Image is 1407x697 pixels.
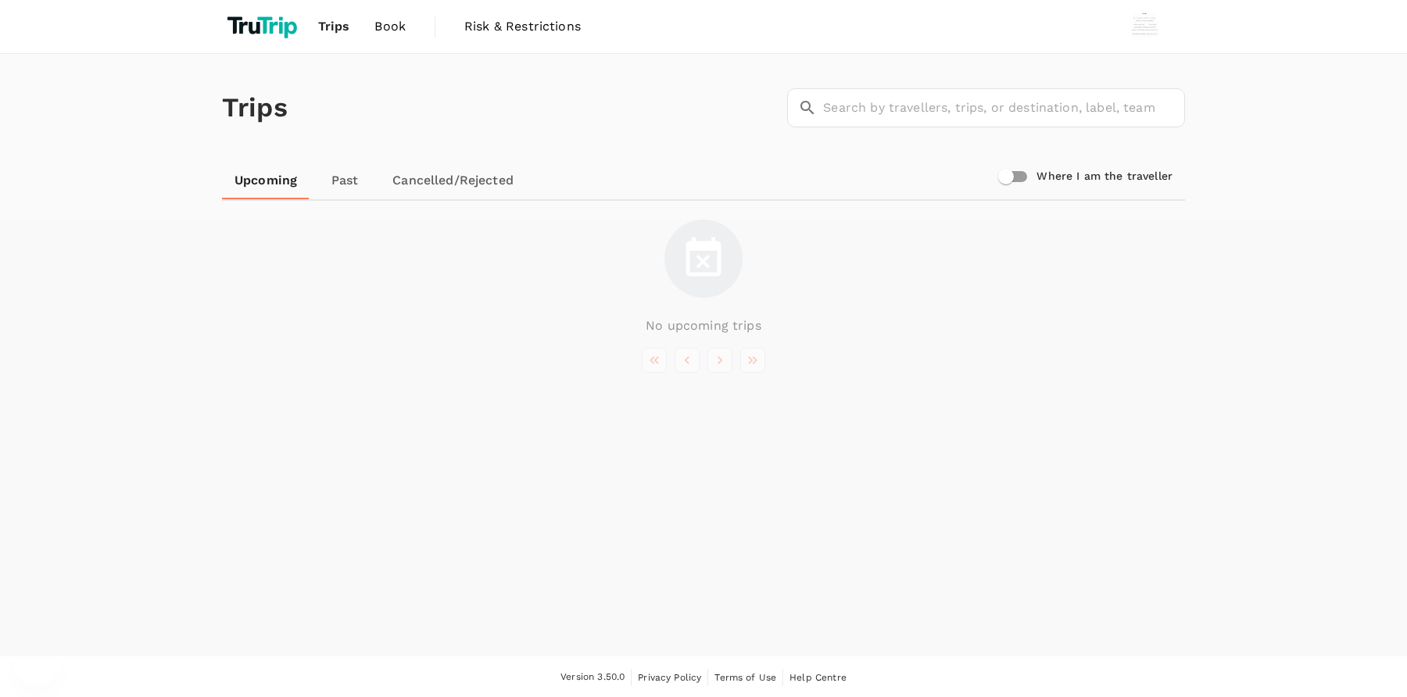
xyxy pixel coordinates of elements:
[222,54,288,162] h1: Trips
[318,17,350,36] span: Trips
[380,162,526,199] a: Cancelled/Rejected
[13,634,63,684] iframe: Button to launch messaging window
[789,669,847,686] a: Help Centre
[638,348,769,373] nav: pagination navigation
[823,88,1185,127] input: Search by travellers, trips, or destination, label, team
[638,672,701,683] span: Privacy Policy
[560,670,625,685] span: Version 3.50.0
[374,17,406,36] span: Book
[1036,168,1172,185] h6: Where I am the traveller
[222,162,310,199] a: Upcoming
[714,672,776,683] span: Terms of Use
[310,162,380,199] a: Past
[638,669,701,686] a: Privacy Policy
[1129,11,1160,42] img: Wisnu Wiranata
[464,17,581,36] span: Risk & Restrictions
[714,669,776,686] a: Terms of Use
[646,316,761,335] p: No upcoming trips
[789,672,847,683] span: Help Centre
[222,9,306,44] img: TruTrip logo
